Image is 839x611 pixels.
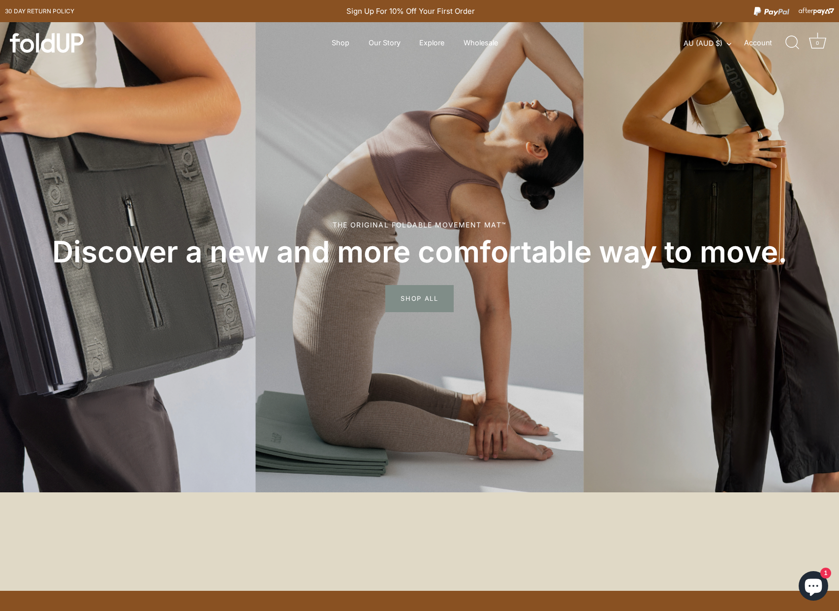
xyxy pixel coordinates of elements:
span: SHOP ALL [385,285,454,312]
a: 30 day Return policy [5,5,74,17]
a: Explore [411,33,453,52]
h2: Discover a new and more comfortable way to move. [44,233,795,270]
div: The original foldable movement mat™ [44,220,795,230]
a: Wholesale [455,33,506,52]
img: foldUP [10,33,84,53]
inbox-online-store-chat: Shopify online store chat [796,571,831,603]
a: Cart [807,32,828,54]
a: foldUP [10,33,156,53]
div: Primary navigation [308,33,522,52]
button: AU (AUD $) [684,39,742,48]
a: Account [744,37,789,49]
a: Search [781,32,803,54]
a: Shop [323,33,358,52]
a: Our Story [360,33,409,52]
div: 0 [812,38,822,48]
